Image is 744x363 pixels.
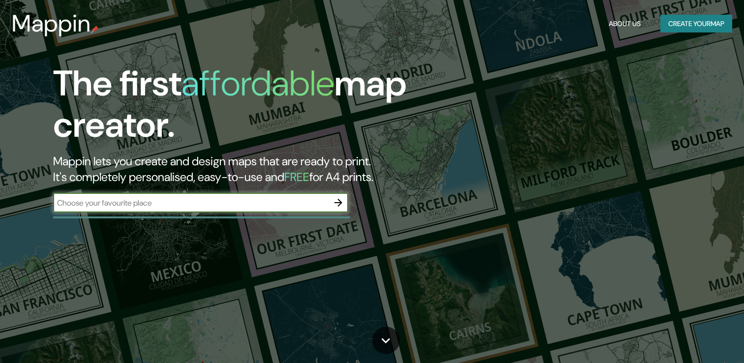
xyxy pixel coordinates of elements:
h1: The first map creator. [53,63,425,153]
h3: Mappin [12,10,91,37]
h2: Mappin lets you create and design maps that are ready to print. It's completely personalised, eas... [53,153,425,185]
h5: FREE [284,169,309,184]
button: Create yourmap [660,15,732,33]
h1: affordable [181,60,334,106]
button: About Us [605,15,645,33]
input: Choose your favourite place [53,197,328,209]
img: mappin-pin [91,26,99,33]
